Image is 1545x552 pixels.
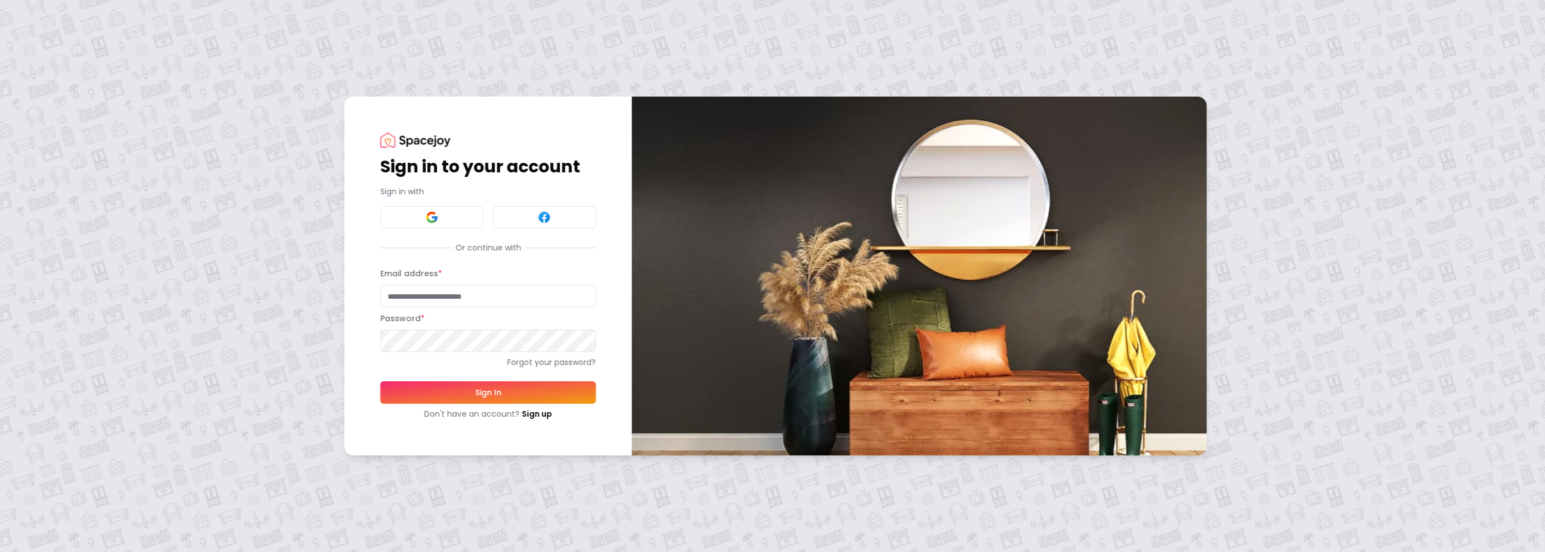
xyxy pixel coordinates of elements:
img: banner [632,97,1206,455]
button: Sign In [380,381,596,404]
a: Forgot your password? [380,357,596,368]
img: Spacejoy Logo [380,133,450,148]
img: Google signin [425,211,438,224]
img: Facebook signin [537,211,551,224]
h1: Sign in to your account [380,157,596,177]
span: Or continue with [451,242,525,253]
label: Password [380,313,424,324]
label: Email address [380,268,442,279]
a: Sign up [522,408,552,419]
div: Don't have an account? [380,408,596,419]
p: Sign in with [380,186,596,197]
